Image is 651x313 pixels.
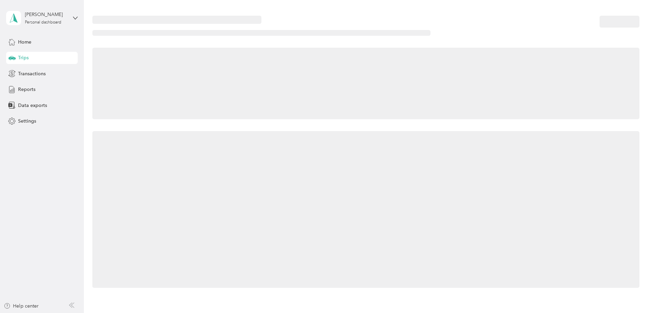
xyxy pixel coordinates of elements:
[25,20,61,25] div: Personal dashboard
[4,302,39,310] button: Help center
[18,38,31,46] span: Home
[25,11,67,18] div: [PERSON_NAME]
[18,54,29,61] span: Trips
[18,102,47,109] span: Data exports
[18,70,46,77] span: Transactions
[18,86,35,93] span: Reports
[613,275,651,313] iframe: Everlance-gr Chat Button Frame
[18,118,36,125] span: Settings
